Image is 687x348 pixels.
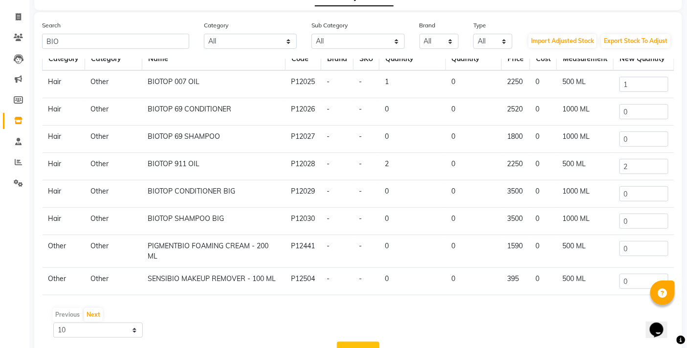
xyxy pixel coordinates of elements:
td: Hair [43,180,85,208]
td: Hair [43,126,85,153]
td: 500 ML [557,235,614,268]
td: 2520 [502,98,530,126]
td: - [354,153,379,180]
td: Hair [43,98,85,126]
td: 0 [445,208,502,235]
td: P12504 [286,268,321,295]
td: Other [85,180,142,208]
td: - [321,235,354,268]
button: Import Adjusted Stock [529,34,597,48]
td: P12026 [286,98,321,126]
label: Type [473,21,486,30]
td: Other [43,235,85,268]
td: 0 [530,70,557,98]
td: 2 [379,153,446,180]
td: BIOTOP CONDITIONER BIG [142,180,285,208]
td: - [354,268,379,295]
label: Search [42,21,61,30]
button: Next [84,308,103,322]
td: P12030 [286,208,321,235]
td: 0 [445,98,502,126]
td: 3500 [502,180,530,208]
td: 1 [379,70,446,98]
td: Other [85,98,142,126]
td: 0 [530,208,557,235]
td: Hair [43,70,85,98]
td: 500 ML [557,268,614,295]
td: P12028 [286,153,321,180]
td: 1800 [502,126,530,153]
td: 0 [445,268,502,295]
td: 500 ML [557,70,614,98]
td: 0 [445,235,502,268]
td: Other [85,70,142,98]
td: Other [85,126,142,153]
td: SENSIBIO MAKEUP REMOVER - 100 ML [142,268,285,295]
td: 0 [530,235,557,268]
td: 2250 [502,153,530,180]
td: 0 [530,153,557,180]
td: PIGMENTBIO FOAMING CREAM - 200 ML [142,235,285,268]
td: 0 [530,180,557,208]
td: P12025 [286,70,321,98]
td: - [321,70,354,98]
td: - [321,126,354,153]
td: Hair [43,153,85,180]
td: BIOTOP 911 OIL [142,153,285,180]
td: 0 [530,268,557,295]
td: P12027 [286,126,321,153]
td: - [321,153,354,180]
td: BIOTOP 69 SHAMPOO [142,126,285,153]
td: - [354,180,379,208]
iframe: chat widget [646,309,677,338]
label: Brand [420,21,436,30]
td: 0 [445,180,502,208]
td: 1000 ML [557,180,614,208]
td: 500 ML [557,153,614,180]
td: - [354,70,379,98]
td: - [354,98,379,126]
td: Other [85,208,142,235]
td: 0 [445,126,502,153]
td: BIOTOP 007 OIL [142,70,285,98]
label: Sub Category [311,21,348,30]
td: - [321,180,354,208]
td: - [321,208,354,235]
td: 0 [379,180,446,208]
td: Other [85,235,142,268]
td: P12441 [286,235,321,268]
button: Export Stock To Adjust [601,34,670,48]
td: 1000 ML [557,208,614,235]
td: 1000 ML [557,98,614,126]
td: 0 [445,153,502,180]
td: - [354,208,379,235]
td: 2250 [502,70,530,98]
td: 0 [530,98,557,126]
td: Other [43,268,85,295]
td: 0 [530,126,557,153]
td: 3500 [502,208,530,235]
td: - [321,268,354,295]
td: Other [85,153,142,180]
td: 1000 ML [557,126,614,153]
td: 395 [502,268,530,295]
td: P12029 [286,180,321,208]
td: 0 [379,208,446,235]
td: 1590 [502,235,530,268]
td: BIOTOP 69 CONDITIONER [142,98,285,126]
td: 0 [379,98,446,126]
td: Hair [43,208,85,235]
td: Other [85,268,142,295]
td: BIOTOP SHAMPOO BIG [142,208,285,235]
input: Search Product [42,34,189,49]
td: 0 [445,70,502,98]
label: Category [204,21,228,30]
td: - [354,126,379,153]
td: 0 [379,235,446,268]
td: 0 [379,268,446,295]
td: - [354,235,379,268]
td: - [321,98,354,126]
td: 0 [379,126,446,153]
